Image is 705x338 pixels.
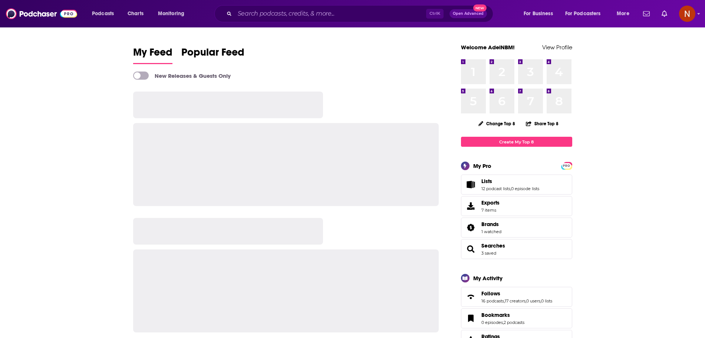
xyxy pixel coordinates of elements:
[6,7,77,21] img: Podchaser - Follow, Share and Rate Podcasts
[181,46,244,63] span: Popular Feed
[133,72,231,80] a: New Releases & Guests Only
[449,9,487,18] button: Open AdvancedNew
[464,222,478,233] a: Brands
[461,44,515,51] a: Welcome AdelNBM!
[453,12,484,16] span: Open Advanced
[481,208,500,213] span: 7 items
[640,7,653,20] a: Show notifications dropdown
[481,320,503,325] a: 0 episodes
[504,298,505,304] span: ,
[511,186,539,191] a: 0 episode lists
[461,218,572,238] span: Brands
[133,46,172,64] a: My Feed
[481,251,496,256] a: 3 saved
[461,308,572,328] span: Bookmarks
[612,8,639,20] button: open menu
[235,8,426,20] input: Search podcasts, credits, & more...
[464,292,478,302] a: Follows
[540,298,541,304] span: ,
[221,5,500,22] div: Search podcasts, credits, & more...
[504,320,524,325] a: 2 podcasts
[505,298,526,304] a: 17 creators
[87,8,123,20] button: open menu
[461,137,572,147] a: Create My Top 8
[461,196,572,216] a: Exports
[461,175,572,195] span: Lists
[481,178,539,185] a: Lists
[541,298,552,304] a: 0 lists
[659,7,670,20] a: Show notifications dropdown
[461,239,572,259] span: Searches
[526,298,540,304] a: 0 users
[481,199,500,206] span: Exports
[518,8,562,20] button: open menu
[474,119,520,128] button: Change Top 8
[464,313,478,324] a: Bookmarks
[562,163,571,169] span: PRO
[510,186,511,191] span: ,
[560,8,612,20] button: open menu
[481,229,501,234] a: 1 watched
[503,320,504,325] span: ,
[679,6,695,22] img: User Profile
[542,44,572,51] a: View Profile
[464,244,478,254] a: Searches
[481,221,499,228] span: Brands
[473,162,491,169] div: My Pro
[92,9,114,19] span: Podcasts
[153,8,194,20] button: open menu
[461,287,572,307] span: Follows
[679,6,695,22] span: Logged in as AdelNBM
[617,9,629,19] span: More
[473,275,503,282] div: My Activity
[526,298,526,304] span: ,
[481,290,500,297] span: Follows
[679,6,695,22] button: Show profile menu
[481,221,501,228] a: Brands
[562,163,571,168] a: PRO
[481,242,505,249] a: Searches
[158,9,184,19] span: Monitoring
[481,290,552,297] a: Follows
[123,8,148,20] a: Charts
[524,9,553,19] span: For Business
[128,9,144,19] span: Charts
[464,201,478,211] span: Exports
[464,179,478,190] a: Lists
[473,4,487,11] span: New
[526,116,559,131] button: Share Top 8
[481,298,504,304] a: 16 podcasts
[481,178,492,185] span: Lists
[481,312,510,318] span: Bookmarks
[481,312,524,318] a: Bookmarks
[481,186,510,191] a: 12 podcast lists
[133,46,172,63] span: My Feed
[181,46,244,64] a: Popular Feed
[426,9,444,19] span: Ctrl K
[565,9,601,19] span: For Podcasters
